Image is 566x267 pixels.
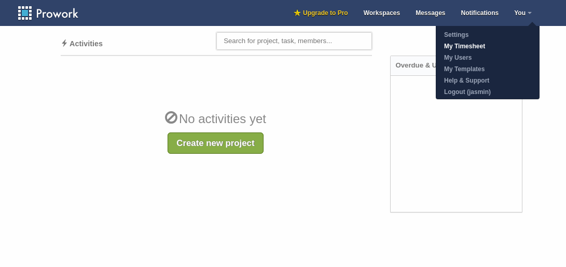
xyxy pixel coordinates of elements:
span: Notifications [461,9,499,17]
a: Help & Support [436,74,539,85]
a: Logout (jasmin) [436,85,539,97]
a: My Users [436,51,539,62]
span: Messages [416,9,445,17]
p: No activities yet [73,110,358,128]
div: Overdue & Upcoming tasks [391,56,522,76]
h3: Activities [61,39,103,48]
a: My Templates [436,62,539,74]
a: Settings [436,28,539,39]
img: logo.png [17,5,91,21]
span: Workspaces [364,9,400,17]
input: Search for project, task, members... [216,32,372,50]
a: Create new project [168,132,263,154]
a: My Timesheet [436,39,539,51]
